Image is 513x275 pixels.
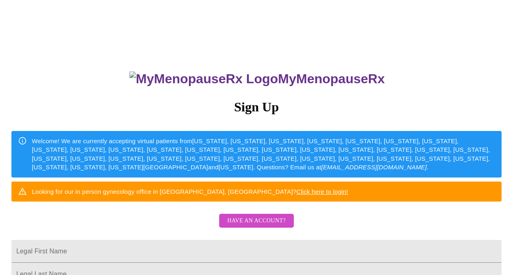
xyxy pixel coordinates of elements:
a: Have an account? [217,223,296,230]
img: MyMenopauseRx Logo [129,71,278,86]
em: [EMAIL_ADDRESS][DOMAIN_NAME] [321,164,427,171]
span: Have an account? [227,216,286,226]
a: Click here to login! [296,188,348,195]
h3: Sign Up [11,100,502,115]
h3: MyMenopauseRx [13,71,502,86]
div: Looking for our in person gynecology office in [GEOGRAPHIC_DATA], [GEOGRAPHIC_DATA]? [32,184,348,199]
button: Have an account? [219,214,294,228]
div: Welcome! We are currently accepting virtual patients from [US_STATE], [US_STATE], [US_STATE], [US... [32,133,495,175]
